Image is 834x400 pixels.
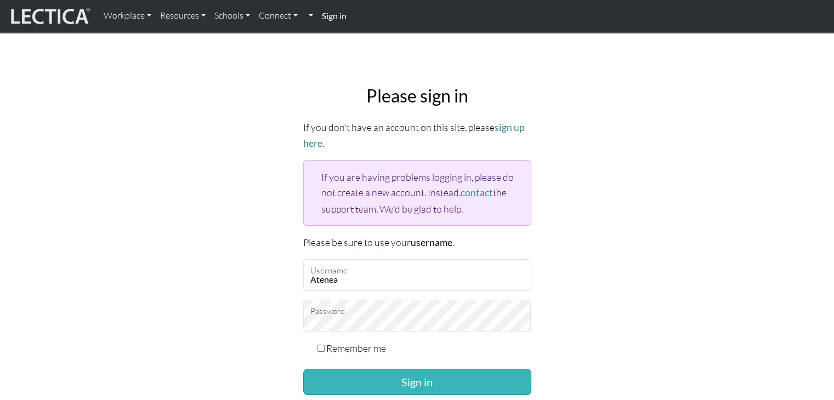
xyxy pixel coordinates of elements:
[303,369,531,395] button: Sign in
[99,4,156,27] a: Workplace
[317,4,351,28] a: Sign in
[303,235,531,250] p: Please be sure to use your .
[303,85,531,106] h2: Please sign in
[8,6,90,27] img: lecticalive
[411,237,452,248] strong: username
[254,4,302,27] a: Connect
[156,4,210,27] a: Resources
[303,160,531,225] div: If you are having problems logging in, please do not create a new account. Instead, the support t...
[303,119,531,151] p: If you don't have an account on this site, please .
[210,4,254,27] a: Schools
[326,340,386,356] label: Remember me
[461,187,493,198] a: contact
[303,259,531,291] input: Username
[322,10,347,21] strong: Sign in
